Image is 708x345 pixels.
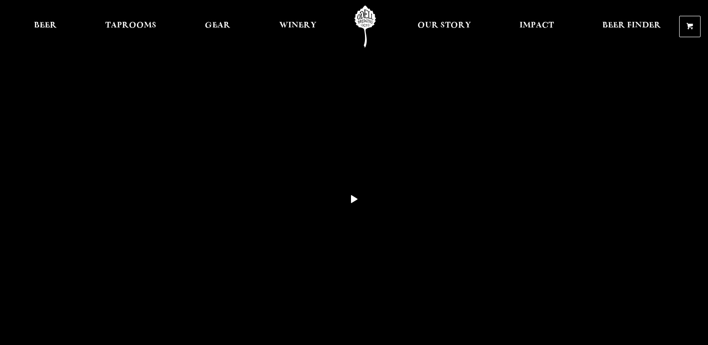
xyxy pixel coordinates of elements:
[418,22,471,29] span: Our Story
[34,22,57,29] span: Beer
[602,22,661,29] span: Beer Finder
[348,6,383,47] a: Odell Home
[28,6,63,47] a: Beer
[279,22,317,29] span: Winery
[273,6,323,47] a: Winery
[199,6,236,47] a: Gear
[99,6,162,47] a: Taprooms
[596,6,667,47] a: Beer Finder
[513,6,560,47] a: Impact
[411,6,477,47] a: Our Story
[519,22,554,29] span: Impact
[205,22,230,29] span: Gear
[105,22,156,29] span: Taprooms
